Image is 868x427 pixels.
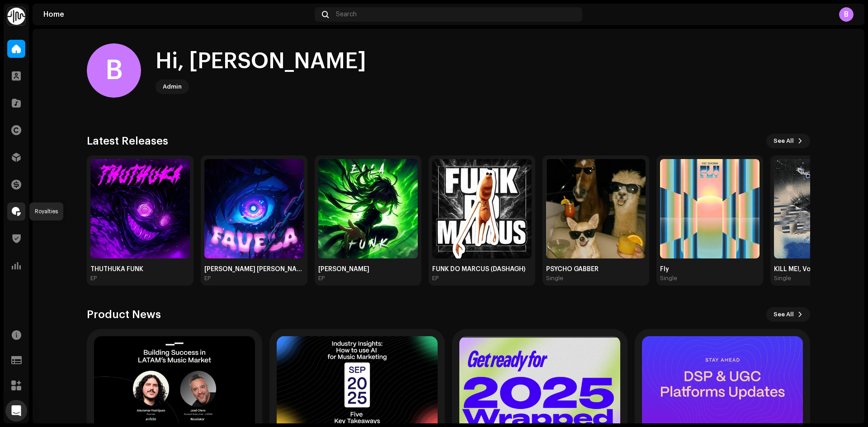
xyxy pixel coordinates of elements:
img: c9d93920-7e77-4090-98b4-a939425ecd91 [546,159,646,258]
div: EP [318,275,325,282]
div: Fly [660,266,759,273]
img: 18727277-bebf-4522-a1b5-c327bfcd3ebd [432,159,532,258]
img: 59f0936f-4ce8-4ec8-8f74-c86eba232bab [660,159,759,258]
div: Single [774,275,791,282]
div: B [87,43,141,98]
div: FUNK DO MARCUS (DASHAGH) [432,266,532,273]
div: THUTHUKA FUNK [90,266,190,273]
div: Open Intercom Messenger [5,400,27,422]
div: Admin [163,81,182,92]
div: EP [432,275,439,282]
img: 07d5e9c2-1b6c-49c6-9644-11d63343ca7c [90,159,190,258]
img: b27d35c5-dc24-4a88-842e-97abc6d66a41 [204,159,304,258]
button: See All [766,307,810,322]
div: Hi, [PERSON_NAME] [156,47,366,76]
div: [PERSON_NAME] [PERSON_NAME] [204,266,304,273]
div: [PERSON_NAME] [318,266,418,273]
h3: Latest Releases [87,134,168,148]
span: Search [336,11,357,18]
img: bb561eaf-0968-46d7-baca-c5aeac2e3c0d [318,159,418,258]
div: B [839,7,854,22]
div: Home [43,11,311,18]
div: Single [546,275,563,282]
span: See All [774,305,794,324]
div: Single [660,275,677,282]
div: EP [90,275,97,282]
div: PSYCHO GABBER [546,266,646,273]
div: EP [204,275,211,282]
h3: Product News [87,307,161,322]
span: See All [774,132,794,150]
img: 0f74c21f-6d1c-4dbc-9196-dbddad53419e [7,7,25,25]
button: See All [766,134,810,148]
